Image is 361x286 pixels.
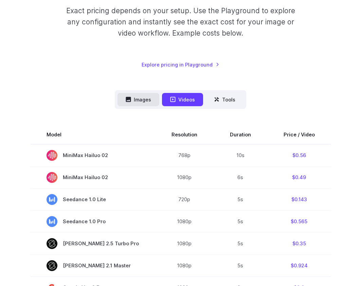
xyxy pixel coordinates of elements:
[155,166,214,188] td: 1080p
[267,210,331,232] td: $0.565
[267,166,331,188] td: $0.49
[214,232,267,254] td: 5s
[267,188,331,210] td: $0.143
[214,144,267,167] td: 10s
[155,210,214,232] td: 1080p
[162,93,203,106] button: Videos
[206,93,243,106] button: Tools
[214,125,267,144] th: Duration
[155,144,214,167] td: 768p
[267,144,331,167] td: $0.56
[118,93,159,106] button: Images
[155,254,214,277] td: 1080p
[214,166,267,188] td: 6s
[155,232,214,254] td: 1080p
[47,172,139,183] span: MiniMax Hailuo 02
[214,210,267,232] td: 5s
[30,125,155,144] th: Model
[214,188,267,210] td: 5s
[155,188,214,210] td: 720p
[47,150,139,161] span: MiniMax Hailuo 02
[155,125,214,144] th: Resolution
[47,238,139,249] span: [PERSON_NAME] 2.5 Turbo Pro
[47,216,139,227] span: Seedance 1.0 Pro
[47,194,139,205] span: Seedance 1.0 Lite
[267,232,331,254] td: $0.35
[267,125,331,144] th: Price / Video
[214,254,267,277] td: 5s
[47,260,139,271] span: [PERSON_NAME] 2.1 Master
[60,5,301,39] p: Exact pricing depends on your setup. Use the Playground to explore any configuration and instantl...
[267,254,331,277] td: $0.924
[142,61,219,69] a: Explore pricing in Playground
